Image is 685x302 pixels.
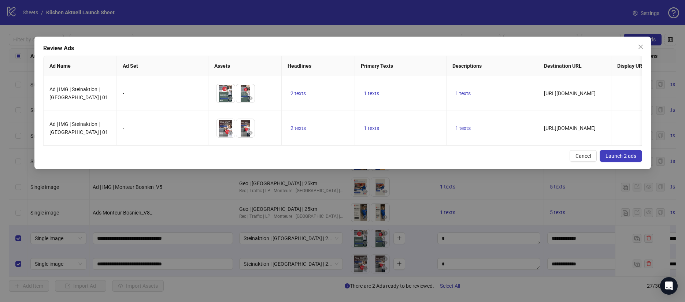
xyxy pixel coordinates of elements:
div: - [123,124,202,132]
span: 1 texts [364,90,379,96]
button: Preview [246,128,255,137]
button: Preview [226,128,235,137]
span: Launch 2 ads [606,153,636,159]
span: eye [248,130,253,135]
span: eye [228,96,233,101]
span: Ad | IMG | Steinaktion | [GEOGRAPHIC_DATA] | 01 [49,86,108,100]
img: Asset 1 [216,119,235,137]
th: Display URL [611,56,685,76]
span: 1 texts [455,125,471,131]
span: Ad | IMG | Steinaktion | [GEOGRAPHIC_DATA] | 01 [49,121,108,135]
button: 1 texts [361,89,382,98]
span: [URL][DOMAIN_NAME] [544,125,596,131]
img: Asset 2 [236,119,255,137]
th: Descriptions [447,56,538,76]
span: 2 texts [290,125,306,131]
span: Cancel [575,153,591,159]
img: Asset 1 [216,84,235,102]
span: eye [248,96,253,101]
span: 1 texts [455,90,471,96]
span: [URL][DOMAIN_NAME] [544,90,596,96]
span: close [638,44,644,50]
th: Assets [208,56,282,76]
img: Asset 2 [236,84,255,102]
div: Open Intercom Messenger [660,277,678,295]
div: - [123,89,202,97]
th: Headlines [282,56,355,76]
th: Destination URL [538,56,611,76]
button: 1 texts [361,124,382,133]
th: Ad Set [117,56,208,76]
div: Review Ads [43,44,642,53]
button: Launch 2 ads [600,150,642,162]
button: 2 texts [288,89,309,98]
button: 2 texts [288,124,309,133]
button: Preview [246,94,255,102]
span: eye [228,130,233,135]
button: Close [635,41,647,53]
span: 1 texts [364,125,379,131]
button: Cancel [570,150,597,162]
span: 2 texts [290,90,306,96]
button: 1 texts [452,124,474,133]
button: 1 texts [452,89,474,98]
th: Ad Name [44,56,117,76]
button: Preview [226,94,235,102]
th: Primary Texts [355,56,447,76]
